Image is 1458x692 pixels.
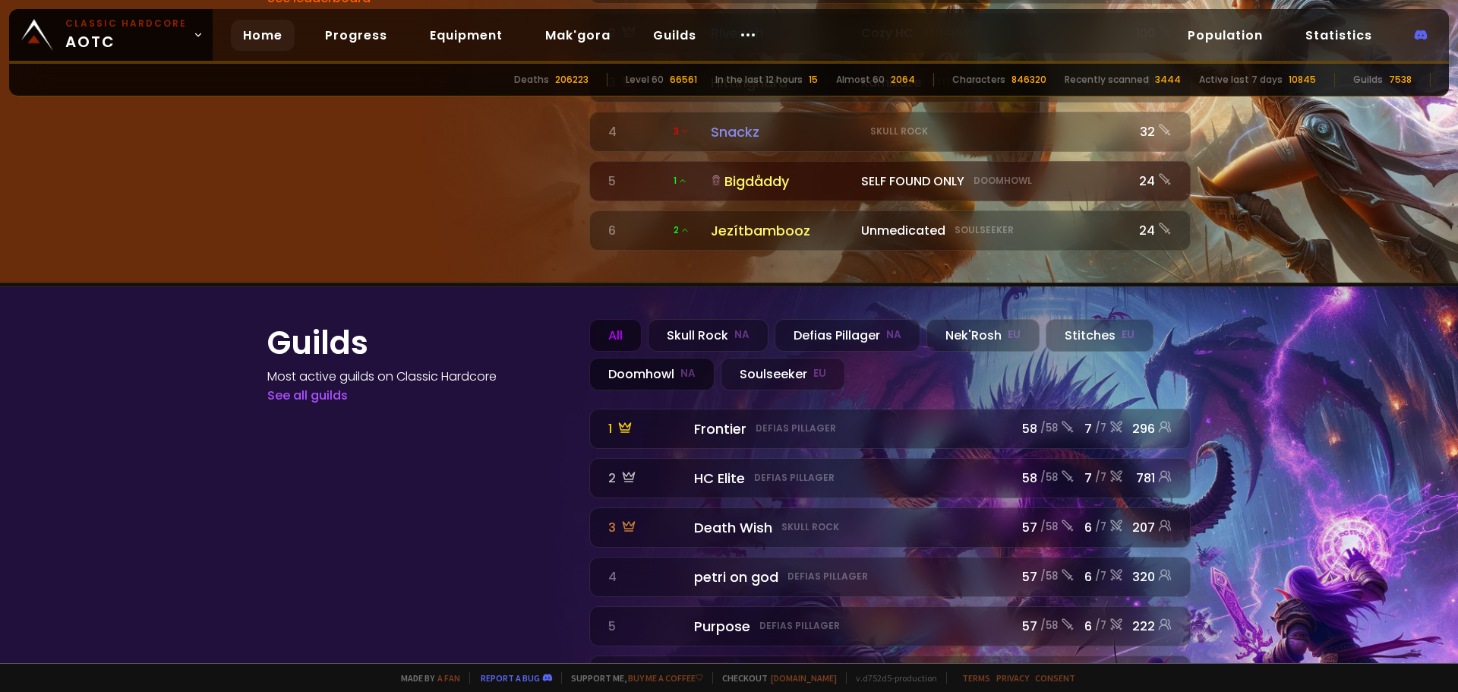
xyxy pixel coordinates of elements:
[1122,327,1135,343] small: EU
[674,125,690,138] span: 3
[589,557,1191,597] a: 4 petri on godDefias Pillager57 /586/7320
[1199,73,1283,87] div: Active last 7 days
[626,73,664,87] div: Level 60
[861,172,1123,191] div: SELF FOUND ONLY
[65,17,187,30] small: Classic Hardcore
[589,358,715,390] div: Doomhowl
[555,73,589,87] div: 206223
[533,20,623,51] a: Mak'gora
[65,17,187,53] span: AOTC
[589,458,1191,498] a: 2 HC EliteDefias Pillager58 /587/7781
[1008,327,1021,343] small: EU
[1132,122,1172,141] div: 32
[674,174,687,188] span: 1
[608,122,664,141] div: 4
[861,221,1123,240] div: Unmedicated
[589,210,1191,251] a: 6 2JezítbamboozUnmedicatedSoulseeker24
[846,672,937,684] span: v. d752d5 - production
[734,327,750,343] small: NA
[1155,73,1181,87] div: 3444
[437,672,460,684] a: a fan
[809,73,818,87] div: 15
[641,20,708,51] a: Guilds
[891,73,915,87] div: 2064
[680,366,696,381] small: NA
[589,409,1191,449] a: 1 FrontierDefias Pillager58 /587/7296
[1353,73,1383,87] div: Guilds
[267,319,571,367] h1: Guilds
[392,672,460,684] span: Made by
[481,672,540,684] a: Report a bug
[313,20,399,51] a: Progress
[712,672,837,684] span: Checkout
[267,387,348,404] a: See all guilds
[1132,172,1172,191] div: 24
[589,606,1191,646] a: 5 PurposeDefias Pillager57 /586/7222
[589,112,1191,152] a: 4 3 SnackzSkull Rock32
[9,9,213,61] a: Classic HardcoreAOTC
[1046,319,1153,352] div: Stitches
[775,319,920,352] div: Defias Pillager
[1035,672,1075,684] a: Consent
[1011,73,1046,87] div: 846320
[674,223,690,237] span: 2
[589,319,642,352] div: All
[711,122,852,142] div: Snackz
[870,125,928,138] small: Skull Rock
[1389,73,1412,87] div: 7538
[952,73,1005,87] div: Characters
[886,327,901,343] small: NA
[608,221,664,240] div: 6
[974,174,1032,188] small: Doomhowl
[813,366,826,381] small: EU
[231,20,295,51] a: Home
[955,223,1014,237] small: Soulseeker
[715,73,803,87] div: In the last 12 hours
[418,20,515,51] a: Equipment
[561,672,703,684] span: Support me,
[1132,221,1172,240] div: 24
[670,73,697,87] div: 66561
[514,73,549,87] div: Deaths
[648,319,768,352] div: Skull Rock
[771,672,837,684] a: [DOMAIN_NAME]
[1065,73,1149,87] div: Recently scanned
[926,319,1040,352] div: Nek'Rosh
[711,171,852,191] div: Bigdåddy
[1289,73,1316,87] div: 10845
[721,358,845,390] div: Soulseeker
[608,172,664,191] div: 5
[628,672,703,684] a: Buy me a coffee
[589,161,1191,201] a: 5 1BigdåddySELF FOUND ONLYDoomhowl24
[711,220,852,241] div: Jezítbambooz
[836,73,885,87] div: Almost 60
[1176,20,1275,51] a: Population
[589,507,1191,548] a: 3 Death WishSkull Rock57 /586/7207
[1293,20,1384,51] a: Statistics
[996,672,1029,684] a: Privacy
[267,367,571,386] h4: Most active guilds on Classic Hardcore
[962,672,990,684] a: Terms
